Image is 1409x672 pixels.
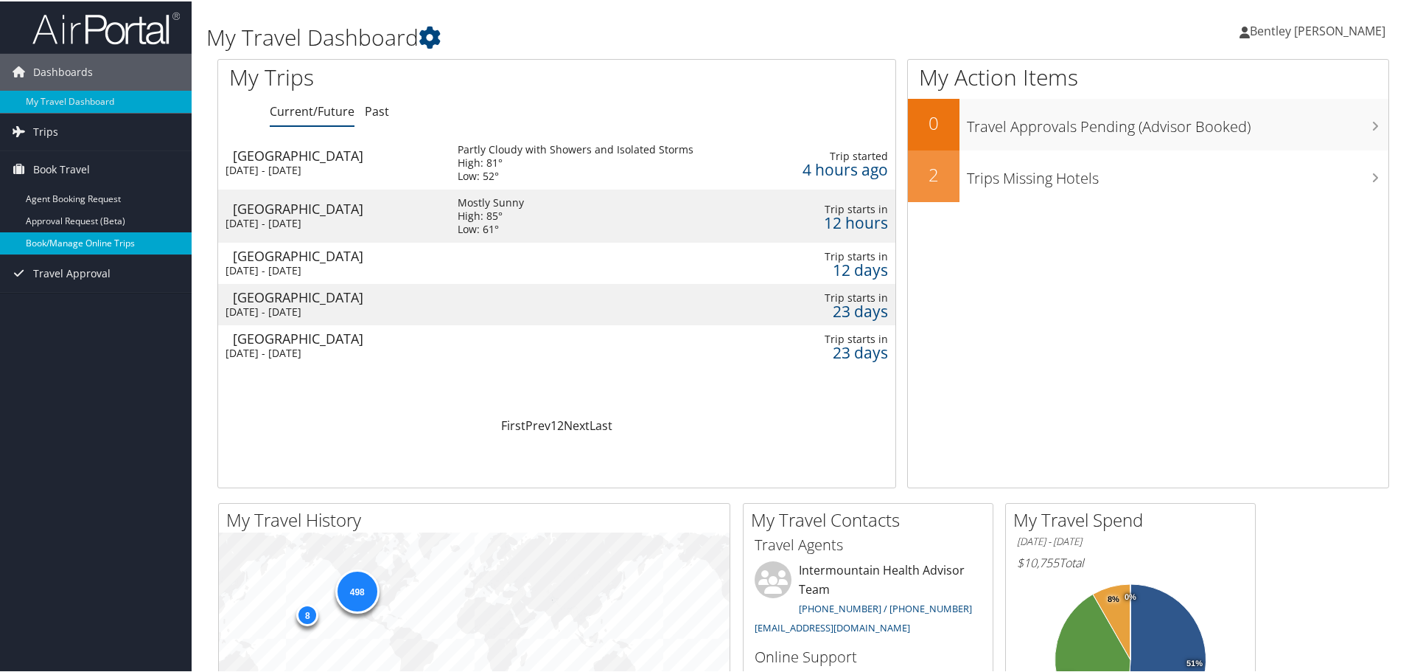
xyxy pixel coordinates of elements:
[270,102,354,118] a: Current/Future
[751,506,993,531] h2: My Travel Contacts
[1186,658,1203,667] tspan: 51%
[458,155,693,168] div: High: 81°
[458,221,524,235] div: Low: 61°
[233,289,443,302] div: [GEOGRAPHIC_DATA]
[233,201,443,214] div: [GEOGRAPHIC_DATA]
[787,331,889,344] div: Trip starts in
[755,645,982,666] h3: Online Support
[908,97,1388,149] a: 0Travel Approvals Pending (Advisor Booked)
[755,533,982,554] h3: Travel Agents
[787,201,889,215] div: Trip starts in
[747,560,989,639] li: Intermountain Health Advisor Team
[787,344,889,358] div: 23 days
[225,162,436,176] div: [DATE] - [DATE]
[1017,553,1059,569] span: $10,755
[1013,506,1255,531] h2: My Travel Spend
[501,416,525,432] a: First
[1240,7,1400,52] a: Bentley [PERSON_NAME]
[1017,553,1244,569] h6: Total
[225,215,436,229] div: [DATE] - [DATE]
[590,416,612,432] a: Last
[32,10,180,44] img: airportal-logo.png
[233,248,443,261] div: [GEOGRAPHIC_DATA]
[1125,592,1136,600] tspan: 0%
[458,195,524,208] div: Mostly Sunny
[525,416,550,432] a: Prev
[755,620,910,633] a: [EMAIL_ADDRESS][DOMAIN_NAME]
[225,345,436,358] div: [DATE] - [DATE]
[33,112,58,149] span: Trips
[33,52,93,89] span: Dashboards
[787,148,889,162] div: Trip started
[225,304,436,317] div: [DATE] - [DATE]
[557,416,564,432] a: 2
[33,254,111,291] span: Travel Approval
[233,148,443,161] div: [GEOGRAPHIC_DATA]
[787,303,889,316] div: 23 days
[550,416,557,432] a: 1
[458,142,693,155] div: Partly Cloudy with Showers and Isolated Storms
[458,208,524,221] div: High: 85°
[296,603,318,625] div: 8
[908,149,1388,201] a: 2Trips Missing Hotels
[365,102,389,118] a: Past
[206,21,1002,52] h1: My Travel Dashboard
[564,416,590,432] a: Next
[1017,533,1244,547] h6: [DATE] - [DATE]
[787,162,889,175] div: 4 hours ago
[908,161,959,186] h2: 2
[787,249,889,262] div: Trip starts in
[967,159,1388,187] h3: Trips Missing Hotels
[787,215,889,228] div: 12 hours
[33,150,90,187] span: Book Travel
[1108,594,1119,603] tspan: 8%
[967,108,1388,136] h3: Travel Approvals Pending (Advisor Booked)
[225,263,436,276] div: [DATE] - [DATE]
[458,168,693,181] div: Low: 52°
[908,109,959,134] h2: 0
[335,568,379,612] div: 498
[229,60,602,91] h1: My Trips
[799,600,972,614] a: [PHONE_NUMBER] / [PHONE_NUMBER]
[787,262,889,275] div: 12 days
[1250,21,1385,38] span: Bentley [PERSON_NAME]
[226,506,730,531] h2: My Travel History
[908,60,1388,91] h1: My Action Items
[787,290,889,303] div: Trip starts in
[233,330,443,344] div: [GEOGRAPHIC_DATA]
